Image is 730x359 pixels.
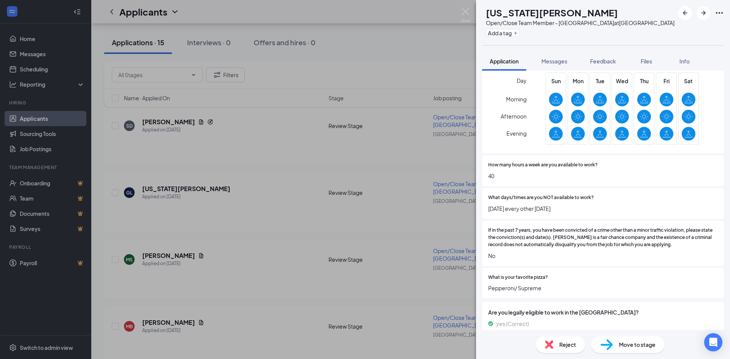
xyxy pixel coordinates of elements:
span: What days/times are you NOT available to work? [488,194,594,201]
span: Mon [571,77,585,85]
span: Fri [660,77,673,85]
span: Info [679,58,690,65]
button: PlusAdd a tag [486,29,520,37]
svg: ArrowRight [699,8,708,17]
span: What is your favorite pizza? [488,274,548,281]
span: Reject [559,340,576,349]
span: Thu [637,77,651,85]
div: Open/Close Team Member - [GEOGRAPHIC_DATA] at [GEOGRAPHIC_DATA] [486,19,674,27]
span: If in the past 7 years, you have been convicted of a crime other than a minor traffic violation, ... [488,227,718,248]
svg: Ellipses [715,8,724,17]
svg: Plus [513,31,518,35]
span: Feedback [590,58,616,65]
span: Wed [615,77,629,85]
span: Day [517,76,527,85]
span: Evening [506,127,527,140]
div: Open Intercom Messenger [704,333,722,351]
span: Files [641,58,652,65]
span: Are you legally eligible to work in the [GEOGRAPHIC_DATA]? [488,308,718,316]
span: Application [490,58,519,65]
span: No [488,251,718,260]
span: Move to stage [619,340,655,349]
button: ArrowRight [697,6,710,20]
span: Sat [682,77,695,85]
span: Pepperoni/ Supreme [488,284,718,292]
svg: ArrowLeftNew [681,8,690,17]
span: How many hours a week are you available to work? [488,161,598,169]
span: Morning [506,92,527,106]
button: ArrowLeftNew [678,6,692,20]
span: yes (Correct) [496,319,529,328]
h1: [US_STATE][PERSON_NAME] [486,6,618,19]
span: Messages [541,58,567,65]
span: 40 [488,172,718,180]
span: Sun [549,77,563,85]
span: [DATE] every other [DATE] [488,204,718,213]
span: Afternoon [501,109,527,123]
span: Tue [593,77,607,85]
